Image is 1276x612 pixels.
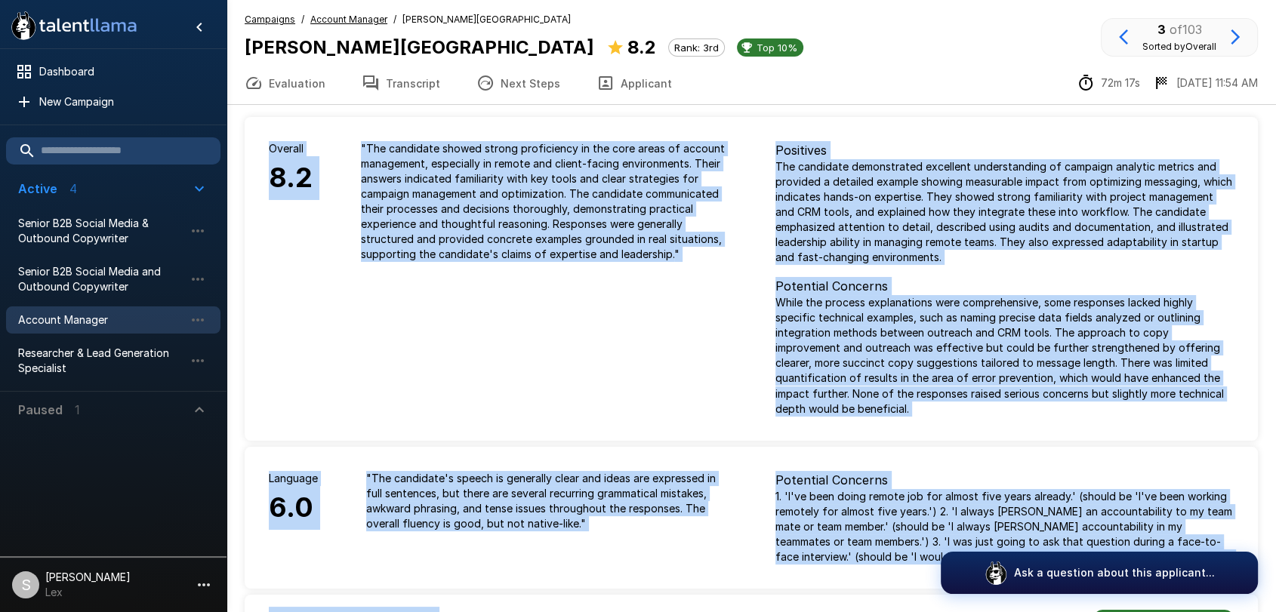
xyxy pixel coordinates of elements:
[269,471,318,486] p: Language
[1170,22,1202,37] span: of 103
[402,12,571,27] span: [PERSON_NAME][GEOGRAPHIC_DATA]
[245,36,594,58] b: [PERSON_NAME][GEOGRAPHIC_DATA]
[458,62,578,104] button: Next Steps
[1176,75,1258,91] p: [DATE] 11:54 AM
[578,62,690,104] button: Applicant
[1101,75,1140,91] p: 72m 17s
[669,42,724,54] span: Rank: 3rd
[366,471,727,531] p: " The candidate's speech is generally clear and ideas are expressed in full sentences, but there ...
[245,14,295,25] u: Campaigns
[1014,565,1215,580] p: Ask a question about this applicant...
[775,277,1234,295] p: Potential Concerns
[750,42,803,54] span: Top 10%
[775,295,1234,416] p: While the process explanations were comprehensive, some responses lacked highly specific technica...
[1077,74,1140,92] div: The time between starting and completing the interview
[1152,74,1258,92] div: The date and time when the interview was completed
[775,471,1234,489] p: Potential Concerns
[1142,41,1216,52] span: Sorted by Overall
[941,552,1258,594] button: Ask a question about this applicant...
[393,12,396,27] span: /
[984,561,1008,585] img: logo_glasses@2x.png
[775,489,1234,564] p: 1. 'I've been doing remote job for almost five years already.' (should be 'I've been working remo...
[269,156,313,200] h6: 8.2
[775,159,1234,265] p: The candidate demonstrated excellent understanding of campaign analytic metrics and provided a de...
[1157,22,1166,37] b: 3
[269,486,318,530] h6: 6.0
[361,141,727,262] p: " The candidate showed strong proficiency in the core areas of account management, especially in ...
[301,12,304,27] span: /
[310,14,387,25] u: Account Manager
[344,62,458,104] button: Transcript
[269,141,313,156] p: Overall
[775,141,1234,159] p: Positives
[627,36,656,58] b: 8.2
[227,62,344,104] button: Evaluation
